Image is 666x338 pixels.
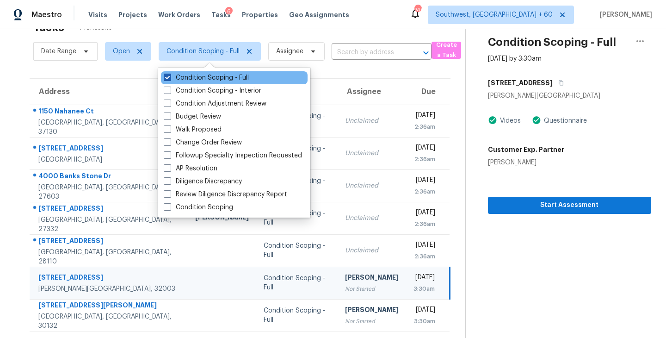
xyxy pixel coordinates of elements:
[289,10,349,19] span: Geo Assignments
[158,10,200,19] span: Work Orders
[413,317,436,326] div: 3:30am
[41,47,76,56] span: Date Range
[118,10,147,19] span: Projects
[436,10,553,19] span: Southwest, [GEOGRAPHIC_DATA] + 60
[211,12,231,18] span: Tasks
[414,6,421,15] div: 748
[30,79,188,105] th: Address
[413,155,436,164] div: 2:36am
[553,75,565,91] button: Copy Address
[488,38,616,47] h2: Condition Scoping - Full
[31,10,62,19] span: Maestro
[38,312,180,331] div: [GEOGRAPHIC_DATA], [GEOGRAPHIC_DATA], 30132
[164,73,249,82] label: Condition Scoping - Full
[413,273,435,284] div: [DATE]
[413,252,436,261] div: 2:36am
[195,213,249,224] div: [PERSON_NAME]
[413,219,436,229] div: 2:36am
[276,47,303,56] span: Assignee
[413,122,436,131] div: 2:36am
[38,155,180,164] div: [GEOGRAPHIC_DATA]
[345,284,399,294] div: Not Started
[541,116,587,125] div: Questionnaire
[264,209,330,227] div: Condition Scoping - Full
[488,91,651,100] div: [PERSON_NAME][GEOGRAPHIC_DATA]
[345,181,399,190] div: Unclaimed
[88,10,107,19] span: Visits
[488,78,553,88] h5: [STREET_ADDRESS]
[332,45,406,60] input: Search by address
[164,190,287,199] label: Review Diligence Discrepancy Report
[38,171,180,183] div: 4000 Banks Stone Dr
[345,213,399,223] div: Unclaimed
[38,118,180,137] div: [GEOGRAPHIC_DATA], [GEOGRAPHIC_DATA], 37130
[413,284,435,294] div: 3:30am
[488,115,497,125] img: Artifact Present Icon
[38,300,180,312] div: [STREET_ADDRESS][PERSON_NAME]
[264,306,330,325] div: Condition Scoping - Full
[338,79,406,105] th: Assignee
[406,79,450,105] th: Due
[164,164,217,173] label: AP Resolution
[242,10,278,19] span: Properties
[38,106,180,118] div: 1150 Nahanee Ct
[264,241,330,260] div: Condition Scoping - Full
[38,204,180,215] div: [STREET_ADDRESS]
[345,246,399,255] div: Unclaimed
[38,236,180,248] div: [STREET_ADDRESS]
[413,240,436,252] div: [DATE]
[38,284,180,294] div: [PERSON_NAME][GEOGRAPHIC_DATA], 32003
[419,46,432,59] button: Open
[488,145,564,154] h5: Customer Exp. Partner
[113,47,130,56] span: Open
[166,47,240,56] span: Condition Scoping - Full
[164,203,233,212] label: Condition Scoping
[264,274,330,292] div: Condition Scoping - Full
[33,23,64,32] h2: Tasks
[164,86,261,95] label: Condition Scoping - Interior
[436,40,456,61] span: Create a Task
[432,42,461,59] button: Create a Task
[164,138,242,147] label: Change Order Review
[38,183,180,201] div: [GEOGRAPHIC_DATA], [GEOGRAPHIC_DATA], 27603
[413,208,436,219] div: [DATE]
[38,273,180,284] div: [STREET_ADDRESS]
[488,54,542,63] div: [DATE] by 3:30am
[413,111,436,122] div: [DATE]
[345,317,399,326] div: Not Started
[497,116,521,125] div: Videos
[488,197,651,214] button: Start Assessment
[38,144,180,155] div: [STREET_ADDRESS]
[164,112,221,121] label: Budget Review
[164,125,222,134] label: Walk Proposed
[413,143,436,155] div: [DATE]
[345,116,399,125] div: Unclaimed
[164,177,242,186] label: Diligence Discrepancy
[345,273,399,284] div: [PERSON_NAME]
[345,149,399,158] div: Unclaimed
[413,305,436,317] div: [DATE]
[532,115,541,125] img: Artifact Present Icon
[495,200,644,211] span: Start Assessment
[164,151,302,160] label: Followup Specialty Inspection Requested
[38,215,180,234] div: [GEOGRAPHIC_DATA], [GEOGRAPHIC_DATA], 27332
[38,248,180,266] div: [GEOGRAPHIC_DATA], [GEOGRAPHIC_DATA], 28110
[596,10,652,19] span: [PERSON_NAME]
[164,99,266,108] label: Condition Adjustment Review
[413,187,436,196] div: 2:36am
[488,158,564,167] div: [PERSON_NAME]
[413,175,436,187] div: [DATE]
[345,305,399,317] div: [PERSON_NAME]
[225,7,233,16] div: 6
